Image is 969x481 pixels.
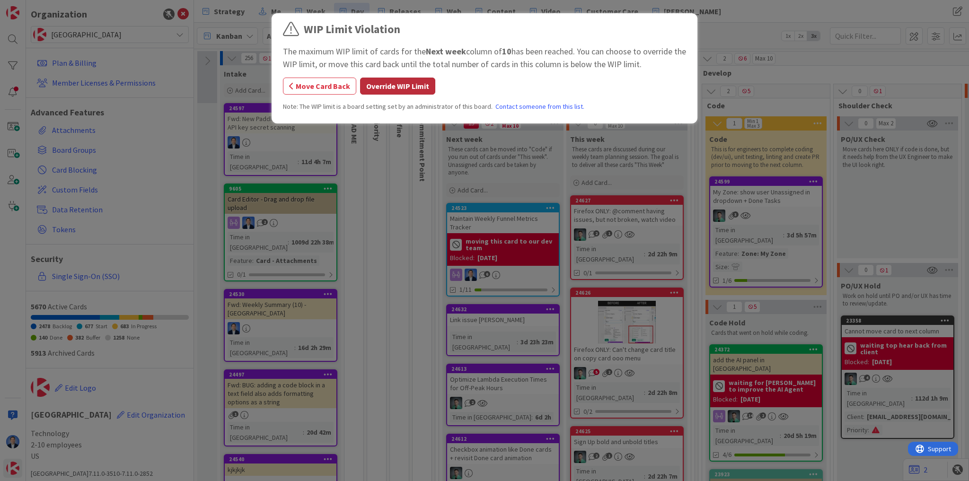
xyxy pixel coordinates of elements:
div: Note: The WIP limit is a board setting set by an administrator of this board. [283,102,686,112]
button: Override WIP Limit [360,78,435,95]
div: The maximum WIP limit of cards for the column of has been reached. You can choose to override the... [283,45,686,70]
b: Next week [426,46,466,57]
span: Support [20,1,43,13]
b: 10 [502,46,511,57]
button: Move Card Back [283,78,356,95]
a: Contact someone from this list. [495,102,584,112]
div: WIP Limit Violation [304,21,400,38]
